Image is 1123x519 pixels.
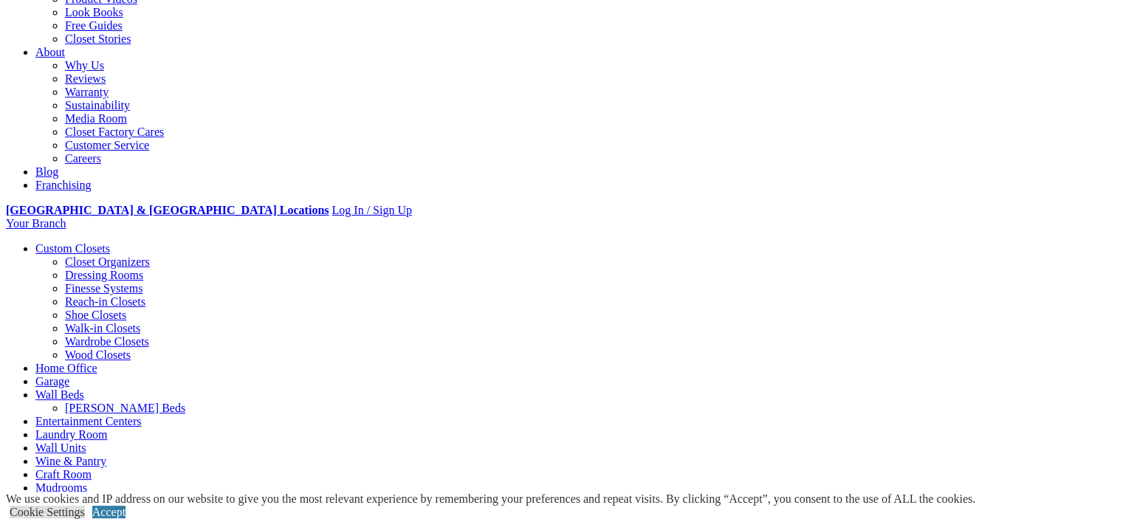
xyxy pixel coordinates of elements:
div: We use cookies and IP address on our website to give you the most relevant experience by remember... [6,492,975,506]
a: Accept [92,506,126,518]
a: Dressing Rooms [65,269,143,281]
a: [PERSON_NAME] Beds [65,402,185,414]
a: Media Room [65,112,127,125]
a: Warranty [65,86,109,98]
a: Closet Factory Cares [65,126,164,138]
a: Closet Stories [65,32,131,45]
a: Blog [35,165,58,178]
a: Walk-in Closets [65,322,140,334]
a: About [35,46,65,58]
a: Reviews [65,72,106,85]
a: Sustainability [65,99,130,111]
a: Craft Room [35,468,92,481]
a: Cookie Settings [10,506,85,518]
a: Careers [65,152,101,165]
a: Wood Closets [65,348,131,361]
a: Shoe Closets [65,309,126,321]
a: Log In / Sign Up [332,204,411,216]
a: Franchising [35,179,92,191]
a: Reach-in Closets [65,295,145,308]
a: Custom Closets [35,242,110,255]
a: Wall Units [35,441,86,454]
a: Mudrooms [35,481,87,494]
a: Free Guides [65,19,123,32]
a: Home Office [35,362,97,374]
a: Wall Beds [35,388,84,401]
a: Garage [35,375,69,388]
a: Finesse Systems [65,282,142,295]
a: Your Branch [6,217,66,230]
a: Laundry Room [35,428,107,441]
a: Why Us [65,59,104,72]
a: Wardrobe Closets [65,335,149,348]
a: Wine & Pantry [35,455,106,467]
a: Look Books [65,6,123,18]
a: Customer Service [65,139,149,151]
a: Closet Organizers [65,255,150,268]
a: [GEOGRAPHIC_DATA] & [GEOGRAPHIC_DATA] Locations [6,204,329,216]
a: Entertainment Centers [35,415,142,427]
